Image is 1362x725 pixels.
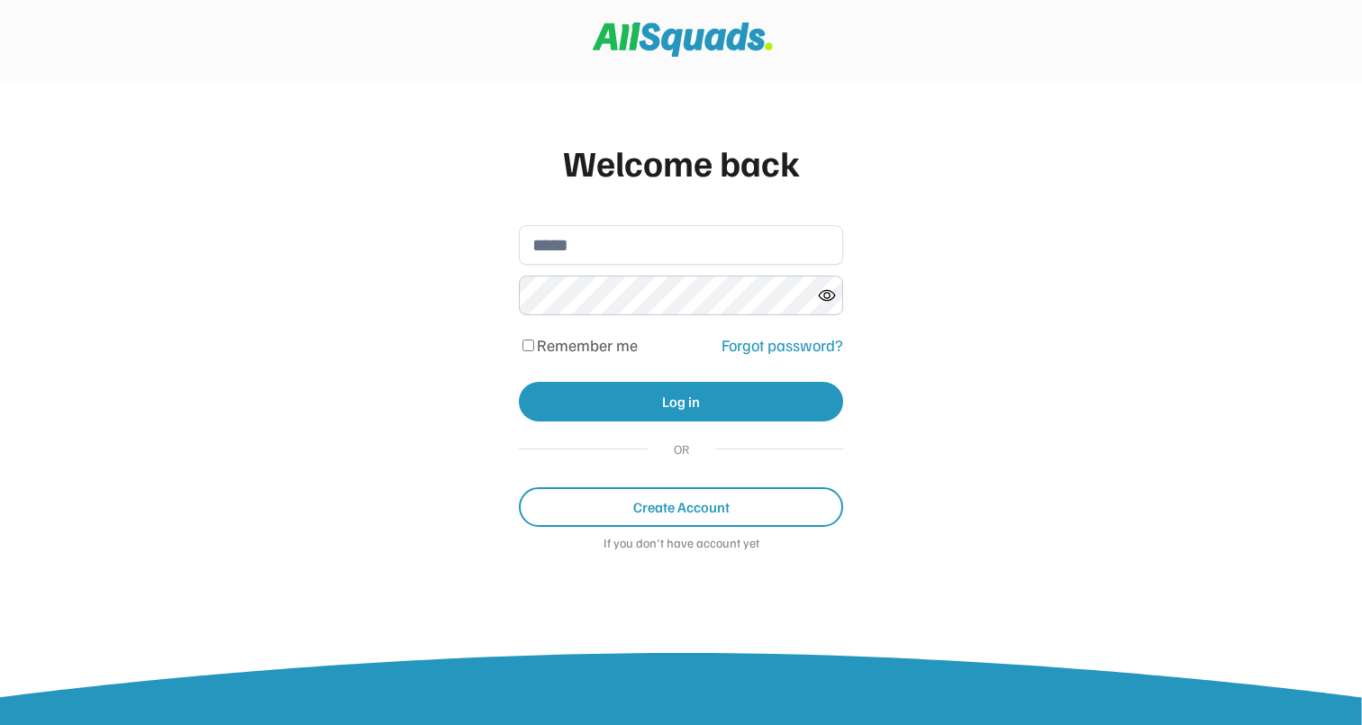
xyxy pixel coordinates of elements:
div: If you don't have account yet [519,536,843,554]
div: Welcome back [519,135,843,189]
div: OR [666,440,697,458]
label: Remember me [537,335,638,355]
div: Forgot password? [722,333,843,358]
button: Log in [519,382,843,421]
img: Squad%20Logo.svg [593,23,773,57]
button: Create Account [519,487,843,527]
